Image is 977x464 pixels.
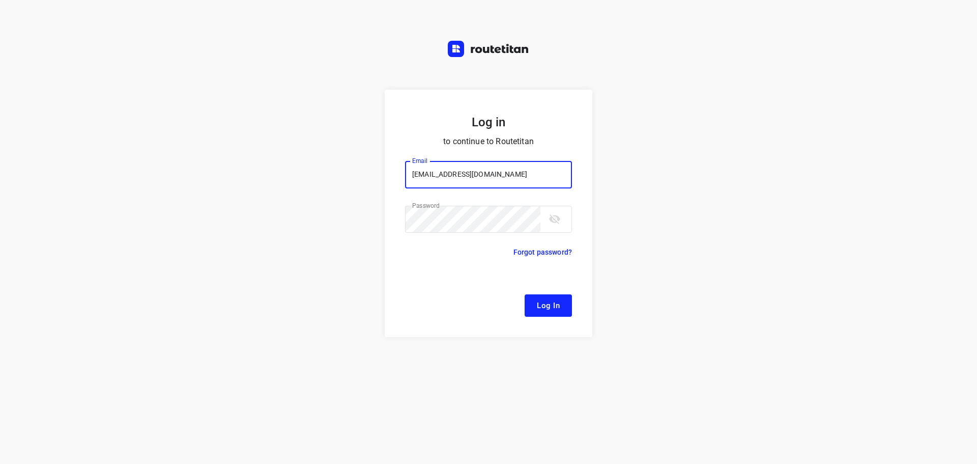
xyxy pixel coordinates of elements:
[405,134,572,149] p: to continue to Routetitan
[405,114,572,130] h5: Log in
[537,299,560,312] span: Log In
[448,41,529,57] img: Routetitan
[513,246,572,258] p: Forgot password?
[525,294,572,317] button: Log In
[544,209,565,229] button: toggle password visibility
